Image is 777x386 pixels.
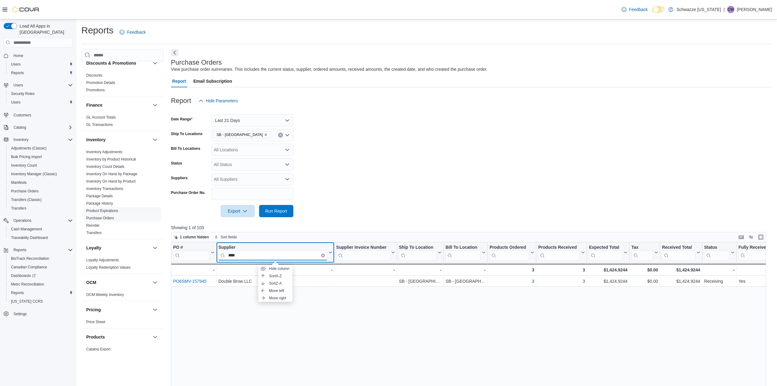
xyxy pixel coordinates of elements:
[151,59,159,67] button: Discounts & Promotions
[11,256,49,261] span: BioTrack Reconciliation
[285,147,290,152] button: Open list of options
[81,148,164,239] div: Inventory
[269,281,282,286] span: Sort Z-A
[747,233,755,241] button: Display options
[86,179,136,184] a: Inventory On Hand by Product
[86,80,115,85] span: Promotion Details
[9,225,44,233] a: Cash Management
[12,6,40,13] img: Cova
[265,208,287,214] span: Run Report
[11,124,73,131] span: Catalog
[218,266,332,274] div: -
[11,81,73,89] span: Users
[589,245,623,260] div: Expected Total
[151,101,159,109] button: Finance
[13,125,26,130] span: Catalog
[321,254,325,257] button: Clear input
[86,208,118,213] span: Product Expirations
[9,153,44,161] a: Bulk Pricing Import
[738,245,772,251] div: Fully Received
[489,245,529,251] div: Products Ordered
[86,187,123,191] a: Inventory Transactions
[631,266,658,274] div: $0.00
[218,245,327,251] div: Supplier
[9,145,49,152] a: Adjustments (Classic)
[9,69,73,77] span: Reports
[86,293,124,297] a: OCM Weekly Inventory
[258,265,292,272] button: Hide column
[86,231,102,235] a: Transfers
[6,271,75,280] a: Dashboards
[13,83,23,88] span: Users
[151,306,159,313] button: Pricing
[86,194,113,198] a: Package Details
[589,245,623,251] div: Expected Total
[269,288,284,293] span: Move left
[86,88,105,93] span: Promotions
[211,114,293,127] button: Last 21 Days
[86,73,102,78] span: Discounts
[662,245,695,260] div: Received Total
[652,6,665,13] input: Dark Mode
[399,245,437,251] div: Ship To Location
[86,201,113,206] a: Package History
[221,235,237,240] span: Sort fields
[9,281,46,288] a: Metrc Reconciliation
[11,299,43,304] span: [US_STATE] CCRS
[11,154,42,159] span: Bulk Pricing Import
[212,233,239,241] button: Sort fields
[151,279,159,286] button: OCM
[285,162,290,167] button: Open list of options
[86,137,106,143] h3: Inventory
[86,137,150,143] button: Inventory
[538,266,585,274] div: 3
[1,309,75,318] button: Settings
[86,123,113,127] a: GL Transactions
[217,132,263,138] span: SB - [GEOGRAPHIC_DATA]
[1,216,75,225] button: Operations
[86,334,105,340] h3: Products
[171,146,200,151] label: Bill To Locations
[81,256,164,274] div: Loyalty
[86,223,99,228] a: Reorder
[4,49,73,334] nav: Complex example
[728,6,734,13] span: CW
[662,245,700,260] button: Received Total
[589,266,627,274] div: $1,424.9244
[9,90,37,97] a: Security Roles
[86,172,137,176] a: Inventory On Hand by Package
[6,69,75,77] button: Reports
[11,217,34,224] button: Operations
[171,49,178,56] button: Next
[489,245,534,260] button: Products Ordered
[631,245,653,251] div: Tax
[11,189,39,194] span: Purchase Orders
[11,52,26,59] a: Home
[399,266,442,274] div: -
[13,218,32,223] span: Operations
[81,24,113,36] h1: Reports
[336,266,395,274] div: -
[86,216,114,220] a: Purchase Orders
[445,266,485,274] div: -
[151,244,159,252] button: Loyalty
[1,51,75,60] button: Home
[86,165,125,169] a: Inventory Count Details
[9,298,73,305] span: Washington CCRS
[538,245,580,260] div: Products Received
[86,334,150,340] button: Products
[258,272,292,280] button: SortA-Z
[117,26,148,38] a: Feedback
[9,196,73,203] span: Transfers (Classic)
[86,245,150,251] button: Loyalty
[737,6,772,13] p: [PERSON_NAME]
[489,266,534,274] div: 3
[86,102,102,108] h3: Finance
[11,217,73,224] span: Operations
[13,137,28,142] span: Inventory
[738,245,772,260] div: Fully Received
[727,6,734,13] div: Courtney Webb
[127,29,146,35] span: Feedback
[9,255,73,262] span: BioTrack Reconciliation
